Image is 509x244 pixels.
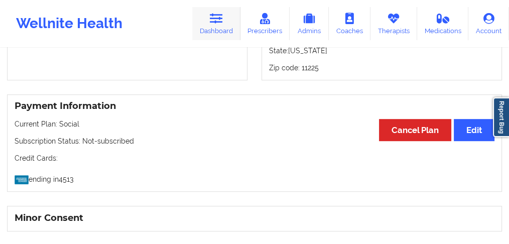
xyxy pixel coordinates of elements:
[192,7,240,40] a: Dashboard
[329,7,370,40] a: Coaches
[379,119,451,141] button: Cancel Plan
[269,63,494,73] p: Zip code: 11225
[15,100,494,112] h3: Payment Information
[468,7,509,40] a: Account
[15,119,494,129] p: Current Plan: Social
[493,97,509,137] a: Report Bug
[370,7,417,40] a: Therapists
[417,7,469,40] a: Medications
[290,7,329,40] a: Admins
[15,153,494,163] p: Credit Cards:
[15,212,494,224] h3: Minor Consent
[15,170,494,184] p: ending in 4513
[454,119,494,141] button: Edit
[240,7,290,40] a: Prescribers
[269,46,494,56] p: State: [US_STATE]
[15,136,494,146] p: Subscription Status: Not-subscribed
